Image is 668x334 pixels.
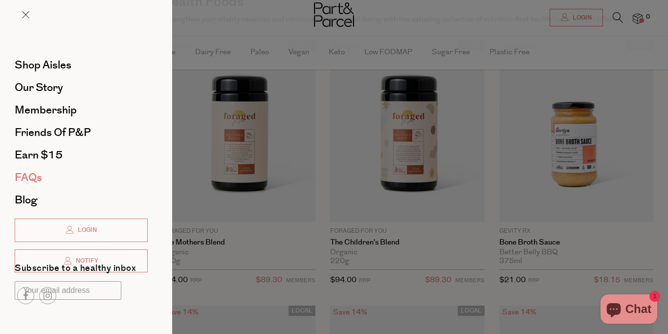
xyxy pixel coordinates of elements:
[73,257,98,265] span: Notify
[15,80,63,95] span: Our Story
[15,127,148,138] a: Friends of P&P
[15,82,148,93] a: Our Story
[15,147,63,163] span: Earn $15
[15,125,91,140] span: Friends of P&P
[75,226,97,234] span: Login
[15,192,37,208] span: Blog
[15,249,148,273] a: Notify
[15,172,148,183] a: FAQs
[15,150,148,160] a: Earn $15
[15,57,71,73] span: Shop Aisles
[15,195,148,205] a: Blog
[15,60,148,70] a: Shop Aisles
[15,105,148,115] a: Membership
[15,264,136,276] label: Subscribe to a healthy inbox
[15,102,77,118] span: Membership
[15,219,148,242] a: Login
[15,281,121,300] input: Your email address
[15,170,42,185] span: FAQs
[598,294,660,326] inbox-online-store-chat: Shopify online store chat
